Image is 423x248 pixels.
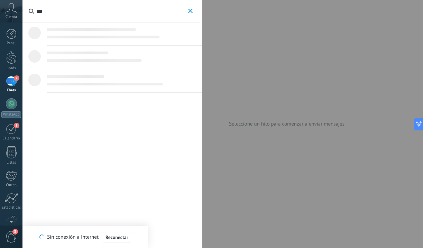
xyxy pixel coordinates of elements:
[6,15,17,19] span: Cuenta
[1,183,21,187] div: Correo
[14,75,19,81] span: 7
[1,111,21,118] div: WhatsApp
[1,41,21,46] div: Panel
[105,235,128,240] span: Reconectar
[103,232,131,243] button: Reconectar
[39,231,131,243] div: Sin conexión a Internet
[1,160,21,165] div: Listas
[1,205,21,210] div: Estadísticas
[1,136,21,141] div: Calendario
[1,88,21,93] div: Chats
[12,229,18,235] span: 3
[1,66,21,71] div: Leads
[14,123,19,128] span: 1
